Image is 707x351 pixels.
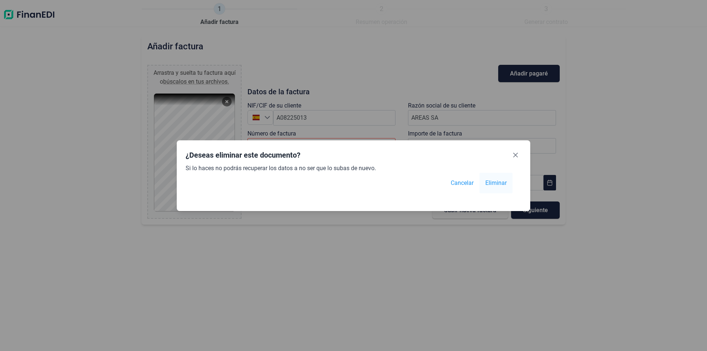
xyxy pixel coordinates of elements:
[451,179,474,187] span: Cancelar
[186,164,521,173] span: Si lo haces no podrás recuperar los datos a no ser que lo subas de nuevo.
[479,173,513,193] button: Eliminar
[510,149,521,161] button: Close
[186,150,300,160] div: ¿Deseas eliminar este documento?
[485,179,507,187] span: Eliminar
[445,173,479,193] button: Cancelar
